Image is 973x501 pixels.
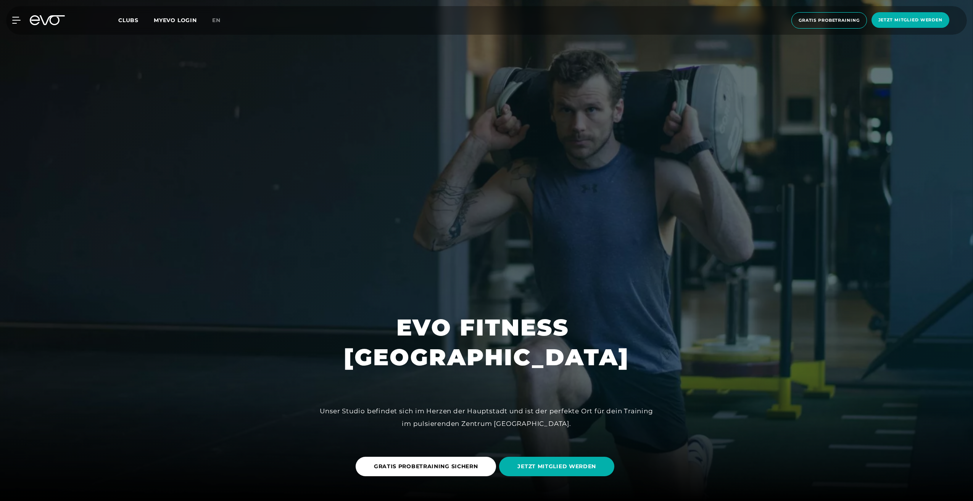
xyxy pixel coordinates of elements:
[374,462,478,470] span: GRATIS PROBETRAINING SICHERN
[154,17,197,24] a: MYEVO LOGIN
[212,16,230,25] a: en
[315,405,658,430] div: Unser Studio befindet sich im Herzen der Hauptstadt und ist der perfekte Ort für dein Training im...
[789,12,869,29] a: Gratis Probetraining
[118,16,154,24] a: Clubs
[517,462,596,470] span: JETZT MITGLIED WERDEN
[118,17,139,24] span: Clubs
[499,451,617,482] a: JETZT MITGLIED WERDEN
[869,12,952,29] a: Jetzt Mitglied werden
[878,17,942,23] span: Jetzt Mitglied werden
[356,451,499,482] a: GRATIS PROBETRAINING SICHERN
[344,313,629,372] h1: EVO FITNESS [GEOGRAPHIC_DATA]
[799,17,860,24] span: Gratis Probetraining
[212,17,221,24] span: en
